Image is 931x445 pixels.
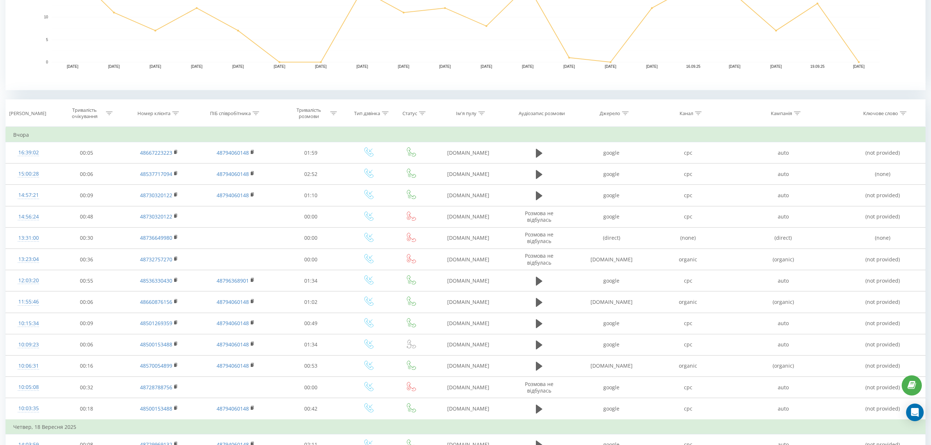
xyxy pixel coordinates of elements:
[519,110,565,117] div: Аудіозапис розмови
[863,110,898,117] div: Ключове слово
[108,65,120,69] text: [DATE]
[840,334,925,355] td: (not provided)
[275,398,346,420] td: 00:42
[853,65,865,69] text: [DATE]
[481,65,492,69] text: [DATE]
[840,398,925,420] td: (not provided)
[573,398,650,420] td: google
[402,110,417,117] div: Статус
[726,227,840,249] td: (direct)
[840,355,925,376] td: (not provided)
[13,273,44,288] div: 12:03:20
[275,291,346,313] td: 01:02
[525,380,553,394] span: Розмова не відбулась
[431,398,505,420] td: [DOMAIN_NAME]
[13,295,44,309] div: 11:55:46
[840,142,925,163] td: (not provided)
[13,231,44,245] div: 13:31:00
[431,377,505,398] td: [DOMAIN_NAME]
[51,185,122,206] td: 00:09
[771,110,792,117] div: Кампанія
[13,380,44,394] div: 10:05:08
[137,110,170,117] div: Номер клієнта
[573,163,650,185] td: google
[650,206,726,227] td: cpc
[217,192,249,199] a: 48794060148
[46,38,48,42] text: 5
[431,313,505,334] td: [DOMAIN_NAME]
[13,359,44,373] div: 10:06:31
[140,234,172,241] a: 48736649980
[840,206,925,227] td: (not provided)
[726,291,840,313] td: (organic)
[51,313,122,334] td: 00:09
[140,256,172,263] a: 48732757270
[431,227,505,249] td: [DOMAIN_NAME]
[140,362,172,369] a: 48570054899
[67,65,78,69] text: [DATE]
[431,163,505,185] td: [DOMAIN_NAME]
[650,270,726,291] td: cpc
[13,316,44,331] div: 10:15:34
[726,377,840,398] td: auto
[13,188,44,202] div: 14:57:21
[217,362,249,369] a: 48794060148
[275,334,346,355] td: 01:34
[600,110,620,117] div: Джерело
[51,270,122,291] td: 00:55
[51,291,122,313] td: 00:06
[275,355,346,376] td: 00:53
[275,206,346,227] td: 00:00
[431,142,505,163] td: [DOMAIN_NAME]
[431,270,505,291] td: [DOMAIN_NAME]
[232,65,244,69] text: [DATE]
[51,163,122,185] td: 00:06
[726,398,840,420] td: auto
[275,227,346,249] td: 00:00
[274,65,286,69] text: [DATE]
[726,206,840,227] td: auto
[51,227,122,249] td: 00:30
[573,291,650,313] td: [DOMAIN_NAME]
[140,298,172,305] a: 48660876156
[275,142,346,163] td: 01:59
[275,185,346,206] td: 01:10
[140,384,172,391] a: 48728788756
[840,227,925,249] td: (none)
[646,65,658,69] text: [DATE]
[150,65,161,69] text: [DATE]
[840,185,925,206] td: (not provided)
[810,65,825,69] text: 19.09.25
[140,149,172,156] a: 48667223223
[191,65,203,69] text: [DATE]
[525,231,553,244] span: Розмова не відбулась
[726,142,840,163] td: auto
[573,334,650,355] td: google
[439,65,451,69] text: [DATE]
[573,206,650,227] td: google
[650,185,726,206] td: cpc
[6,128,926,142] td: Вчора
[431,206,505,227] td: [DOMAIN_NAME]
[650,142,726,163] td: cpc
[140,277,172,284] a: 48536330430
[573,227,650,249] td: (direct)
[650,377,726,398] td: cpc
[650,398,726,420] td: cpc
[431,249,505,270] td: [DOMAIN_NAME]
[398,65,409,69] text: [DATE]
[13,167,44,181] div: 15:00:28
[210,110,251,117] div: ПІБ співробітника
[573,270,650,291] td: google
[650,227,726,249] td: (none)
[140,341,172,348] a: 48500153488
[51,377,122,398] td: 00:32
[726,249,840,270] td: (organic)
[840,249,925,270] td: (not provided)
[650,291,726,313] td: organic
[13,338,44,352] div: 10:09:23
[525,252,553,266] span: Розмова не відбулась
[9,110,46,117] div: [PERSON_NAME]
[217,320,249,327] a: 48794060148
[275,249,346,270] td: 00:00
